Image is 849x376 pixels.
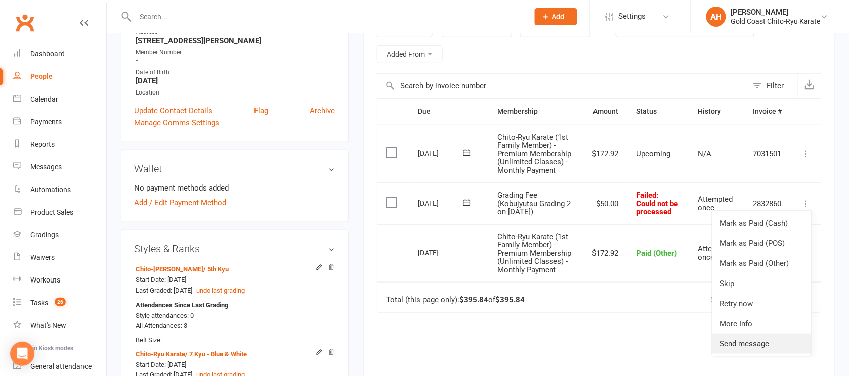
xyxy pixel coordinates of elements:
div: Filter [767,80,784,92]
span: Attempted once [698,195,733,212]
div: Tasks [30,299,48,307]
div: AH [706,7,726,27]
span: : Could not be processed [637,191,678,216]
th: Membership [488,99,583,124]
span: Chito-Ryu Karate (1st Family Member) - Premium Membership (Unlimited Classes) - Monthly Payment [497,133,571,175]
span: Belt Size: [136,336,162,344]
button: Filter [748,74,798,98]
a: What's New [13,314,106,337]
span: Failed [637,191,678,216]
div: Waivers [30,253,55,261]
div: Gradings [30,231,59,239]
span: Settings [619,5,646,28]
span: Add [552,13,565,21]
a: Messages [13,156,106,178]
div: Gold Coast Chito-Ryu Karate [731,17,821,26]
a: Clubworx [12,10,37,35]
a: Skip [712,273,812,294]
h3: Wallet [134,163,335,174]
th: Invoice # [744,99,791,124]
strong: [STREET_ADDRESS][PERSON_NAME] [136,36,335,45]
a: Reports [13,133,106,156]
span: Attempted once [698,244,733,262]
strong: [DATE] [136,76,335,85]
div: Total (this page only): of [386,296,525,304]
th: Status [628,99,689,124]
span: Chito-Ryu Karate (1st Family Member) - Premium Membership (Unlimited Classes) - Monthly Payment [497,232,571,274]
span: 26 [55,298,66,306]
span: Start Date: [DATE] [136,361,186,368]
div: People [30,72,53,80]
td: $50.00 [583,182,628,224]
div: Open Intercom Messenger [10,342,34,366]
div: What's New [30,321,66,329]
th: Amount [583,99,628,124]
h3: Styles & Ranks [134,243,335,254]
a: Tasks 26 [13,292,106,314]
a: Workouts [13,269,106,292]
span: / 5th Kyu [203,265,229,273]
span: / 7 Kyu - Blue & White [185,350,247,358]
th: Due [409,99,488,124]
a: Waivers [13,246,106,269]
td: $172.92 [583,125,628,183]
a: Send message [712,334,812,354]
span: Grading Fee (Kobujyutsu Grading 2 on [DATE]) [497,191,571,216]
a: Update Contact Details [134,105,212,117]
strong: Attendances Since Last Grading [136,300,228,311]
a: Product Sales [13,201,106,224]
div: Workouts [30,276,60,284]
a: Calendar [13,88,106,111]
a: People [13,65,106,88]
td: $172.92 [583,224,628,283]
a: Chito-Ryu Karate [136,350,247,358]
span: N/A [698,149,712,158]
a: Add / Edit Payment Method [134,197,226,209]
strong: $395.84 [459,295,488,304]
div: Product Sales [30,208,73,216]
span: Style attendances: 0 [136,312,194,319]
a: Gradings [13,224,106,246]
div: [DATE] [418,145,464,161]
td: 7031501 [744,125,791,183]
span: Start Date: [DATE] [136,276,186,284]
span: Upcoming [637,149,671,158]
li: No payment methods added [134,182,335,194]
input: Search... [132,10,522,24]
a: Chito-[PERSON_NAME] [136,265,229,273]
div: [DATE] [418,245,464,260]
strong: $395.84 [495,295,525,304]
div: Payments [30,118,62,126]
div: General attendance [30,362,92,370]
div: Member Number [136,48,335,57]
div: [PERSON_NAME] [731,8,821,17]
span: Last Graded: [DATE] [136,287,192,294]
a: Automations [13,178,106,201]
div: Messages [30,163,62,171]
button: Added From [377,45,443,63]
div: [DATE] [418,195,464,211]
div: Dashboard [30,50,65,58]
a: More Info [712,314,812,334]
td: 2832860 [744,182,791,224]
a: Payments [13,111,106,133]
span: All Attendances: 3 [136,322,187,329]
div: Location [136,88,335,98]
div: Showing of payments [711,296,800,304]
input: Search by invoice number [377,74,748,98]
div: Automations [30,185,71,194]
div: Date of Birth [136,68,335,77]
a: Mark as Paid (Cash) [712,213,812,233]
div: Calendar [30,95,58,103]
a: Archive [310,105,335,117]
a: Retry now [712,294,812,314]
a: Flag [254,105,268,117]
span: Paid (Other) [637,249,677,258]
button: undo last grading [196,286,245,296]
a: Manage Comms Settings [134,117,219,129]
th: History [689,99,744,124]
a: Mark as Paid (POS) [712,233,812,253]
a: Dashboard [13,43,106,65]
a: Mark as Paid (Other) [712,253,812,273]
strong: - [136,56,335,65]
